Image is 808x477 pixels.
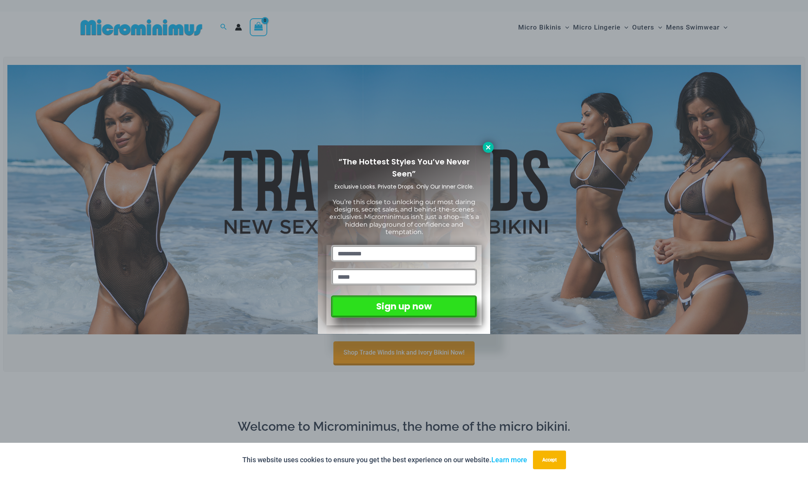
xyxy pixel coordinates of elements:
[331,295,477,318] button: Sign up now
[242,454,527,466] p: This website uses cookies to ensure you get the best experience on our website.
[338,156,470,179] span: “The Hottest Styles You’ve Never Seen”
[483,142,494,153] button: Close
[330,198,479,236] span: You’re this close to unlocking our most daring designs, secret sales, and behind-the-scenes exclu...
[533,451,566,469] button: Accept
[335,183,474,190] span: Exclusive Looks. Private Drops. Only Our Inner Circle.
[491,456,527,464] a: Learn more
